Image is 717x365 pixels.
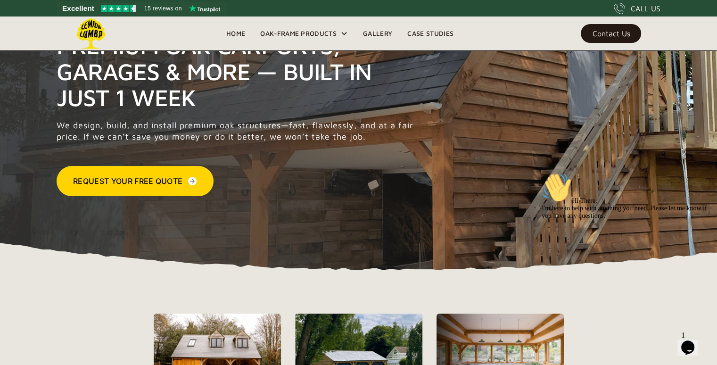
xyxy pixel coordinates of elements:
[592,30,630,37] div: Contact Us
[144,3,182,14] span: 15 reviews on
[189,5,220,12] img: Trustpilot logo
[538,169,708,323] iframe: chat widget
[73,175,182,187] div: Request Your Free Quote
[57,2,227,15] a: See Lemon Lumba reviews on Trustpilot
[57,33,419,110] h1: Premium Oak Carports, Garages & More — Built in Just 1 Week
[57,120,419,142] p: We design, build, and install premium oak structures—fast, flawlessly, and at a fair price. If we...
[57,166,214,196] a: Request Your Free Quote
[355,26,400,41] a: Gallery
[4,28,169,50] span: Hi There, I'm here to help with anything you need. Please let me know if you have any questions.
[219,26,253,41] a: Home
[260,28,337,39] div: Oak-Frame Products
[101,5,136,12] img: Trustpilot 4.5 stars
[614,3,660,14] a: CALL US
[62,3,94,14] span: Excellent
[677,327,708,356] iframe: chat widget
[581,24,641,43] a: Contact Us
[4,4,34,34] img: :wave:
[253,17,355,50] div: Oak-Frame Products
[400,26,461,41] a: Case Studies
[631,3,660,14] div: CALL US
[4,4,173,51] div: 👋Hi There,I'm here to help with anything you need. Please let me know if you have any questions.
